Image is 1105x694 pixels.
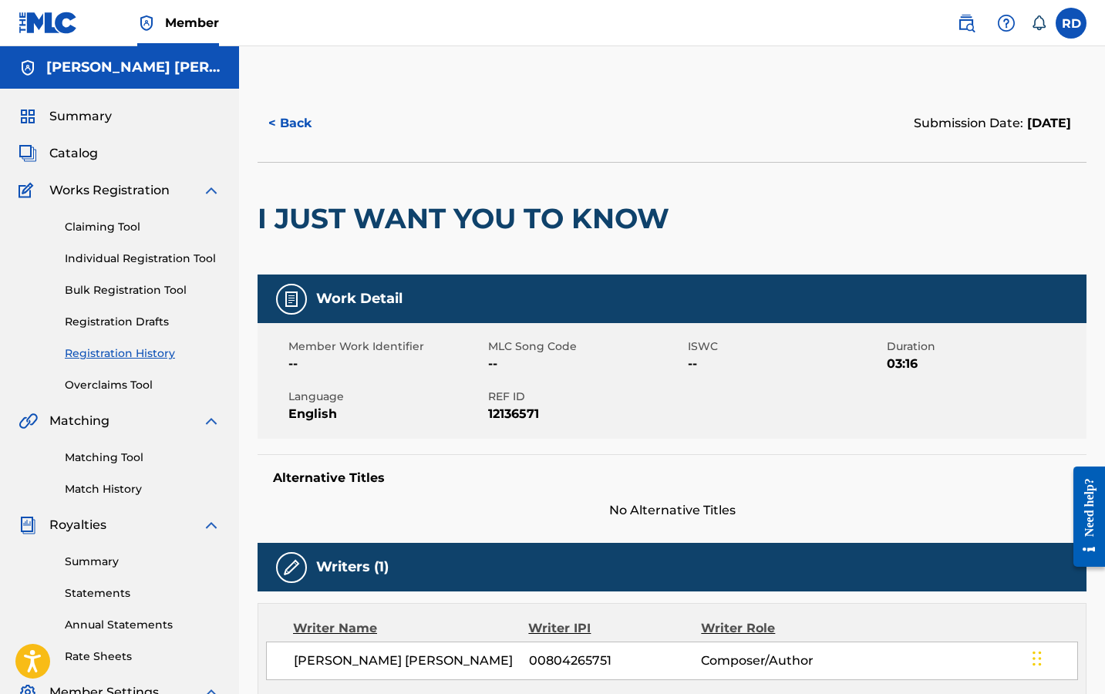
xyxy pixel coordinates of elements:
img: help [997,14,1016,32]
img: Summary [19,107,37,126]
a: Rate Sheets [65,649,221,665]
span: Member [165,14,219,32]
img: expand [202,412,221,430]
span: Matching [49,412,109,430]
a: Annual Statements [65,617,221,633]
span: Member Work Identifier [288,339,484,355]
span: Language [288,389,484,405]
span: English [288,405,484,423]
img: Royalties [19,516,37,534]
a: Statements [65,585,221,601]
span: [PERSON_NAME] [PERSON_NAME] [294,652,529,670]
div: User Menu [1056,8,1086,39]
h5: Work Detail [316,290,403,308]
h5: Alternative Titles [273,470,1071,486]
span: 03:16 [887,355,1083,373]
span: Summary [49,107,112,126]
img: Work Detail [282,290,301,308]
a: Claiming Tool [65,219,221,235]
div: Drag [1033,635,1042,682]
img: Writers [282,558,301,577]
img: Accounts [19,59,37,77]
h5: Rommel Alexander Donald [46,59,221,76]
span: 12136571 [488,405,684,423]
div: Notifications [1031,15,1046,31]
div: Writer Name [293,619,528,638]
img: search [957,14,975,32]
span: No Alternative Titles [258,501,1086,520]
a: Summary [65,554,221,570]
span: -- [688,355,884,373]
a: Match History [65,481,221,497]
a: Individual Registration Tool [65,251,221,267]
span: Composer/Author [701,652,857,670]
button: < Back [258,104,350,143]
img: MLC Logo [19,12,78,34]
h5: Writers (1) [316,558,389,576]
a: Registration History [65,345,221,362]
span: -- [488,355,684,373]
div: Help [991,8,1022,39]
a: Public Search [951,8,982,39]
img: Works Registration [19,181,39,200]
iframe: Chat Widget [1028,620,1105,694]
span: [DATE] [1023,116,1071,130]
span: Royalties [49,516,106,534]
img: Matching [19,412,38,430]
h2: I JUST WANT YOU TO KNOW [258,201,677,236]
div: Submission Date: [914,114,1071,133]
span: -- [288,355,484,373]
iframe: Resource Center [1062,453,1105,581]
div: Writer Role [701,619,858,638]
a: Bulk Registration Tool [65,282,221,298]
span: Catalog [49,144,98,163]
a: Registration Drafts [65,314,221,330]
div: Writer IPI [528,619,701,638]
span: ISWC [688,339,884,355]
a: Overclaims Tool [65,377,221,393]
img: expand [202,181,221,200]
img: Top Rightsholder [137,14,156,32]
img: Catalog [19,144,37,163]
img: expand [202,516,221,534]
span: REF ID [488,389,684,405]
span: MLC Song Code [488,339,684,355]
a: Matching Tool [65,450,221,466]
span: Works Registration [49,181,170,200]
a: CatalogCatalog [19,144,98,163]
span: Duration [887,339,1083,355]
span: 00804265751 [529,652,702,670]
a: SummarySummary [19,107,112,126]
